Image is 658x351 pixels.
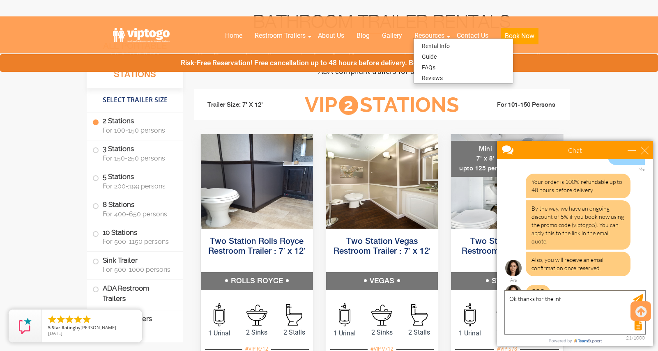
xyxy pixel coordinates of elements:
span: [DATE] [48,330,62,336]
a: Rental Info [414,41,458,51]
img: an icon of urinal [214,303,225,326]
img: an icon of urinal [339,303,350,326]
h5: VEGAS [326,272,438,290]
span: For 150-250 persons [103,154,173,162]
li:  [64,314,74,324]
iframe: Live Chat Box [492,136,658,351]
span: [PERSON_NAME] [81,324,116,330]
a: Book Now [495,27,545,49]
a: Gallery [376,27,408,45]
span: Star Rating [52,324,75,330]
label: Sink Trailer [92,252,177,277]
a: Blog [350,27,376,45]
label: 3 Stations [92,140,177,166]
img: an icon of stall [411,304,428,326]
label: 5 Stations [92,168,177,194]
img: Review Rating [17,318,33,334]
button: Book Now [501,28,538,44]
h5: ROLLS ROYCE [201,272,313,290]
a: Two Station Rolls Royce Restroom Trailer : 7′ x 12′ [208,237,306,256]
img: A mini restroom trailer with two separate stations and separate doors for males and females [451,134,563,229]
span: For 200-399 persons [103,182,173,190]
span: 2 Sinks [488,328,526,337]
img: an icon of stall [286,304,302,326]
span: 2 Sinks [364,328,401,337]
li:  [73,314,83,324]
span: 2 [339,96,358,115]
a: Home [219,27,248,45]
img: Side view of two station restroom trailer with separate doors for males and females [201,134,313,229]
label: 10 Stations [92,224,177,250]
label: 2 Stations [92,112,177,138]
span: For 500-1000 persons [103,266,173,273]
img: an icon of urinal [464,303,476,326]
span: For 100-150 persons [103,126,173,134]
li: For 101-150 Persons [472,100,564,110]
span: 2 Stalls [276,328,313,337]
span: 1 Urinal [451,328,488,338]
a: Contact Us [451,27,495,45]
a: FAQs [414,62,444,73]
a: Reviews [414,73,451,83]
a: Guide [414,51,445,62]
div: Mini 7' x 8' upto 125 persons [451,141,522,177]
h4: Select Trailer Size [87,92,183,108]
span: 2 Sinks [238,328,276,337]
span: by [48,325,136,331]
span: 1 Urinal [201,328,238,338]
a: Resources [408,27,451,45]
h5: STYLISH [451,272,563,290]
span: For 500-1150 persons [103,238,173,245]
h3: VIP Stations [292,94,472,117]
img: an icon of sink [371,305,392,326]
a: About Us [312,27,350,45]
span: For 400-650 persons [103,210,173,218]
label: ADA Restroom Trailers [92,280,177,307]
a: Two Station Vegas Restroom Trailer : 7′ x 12′ [334,237,431,256]
span: 1 Urinal [326,328,364,338]
span: 2 Stalls [400,328,438,337]
li: Trailer Size: 7' X 12' [200,93,292,117]
img: Side view of two station restroom trailer with separate doors for males and females [326,134,438,229]
span: 5 [48,324,51,330]
li:  [47,314,57,324]
label: 8 Stations [92,196,177,222]
li:  [56,314,66,324]
img: an icon of sink [246,305,267,326]
li:  [82,314,92,324]
a: Restroom Trailers [248,27,312,45]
